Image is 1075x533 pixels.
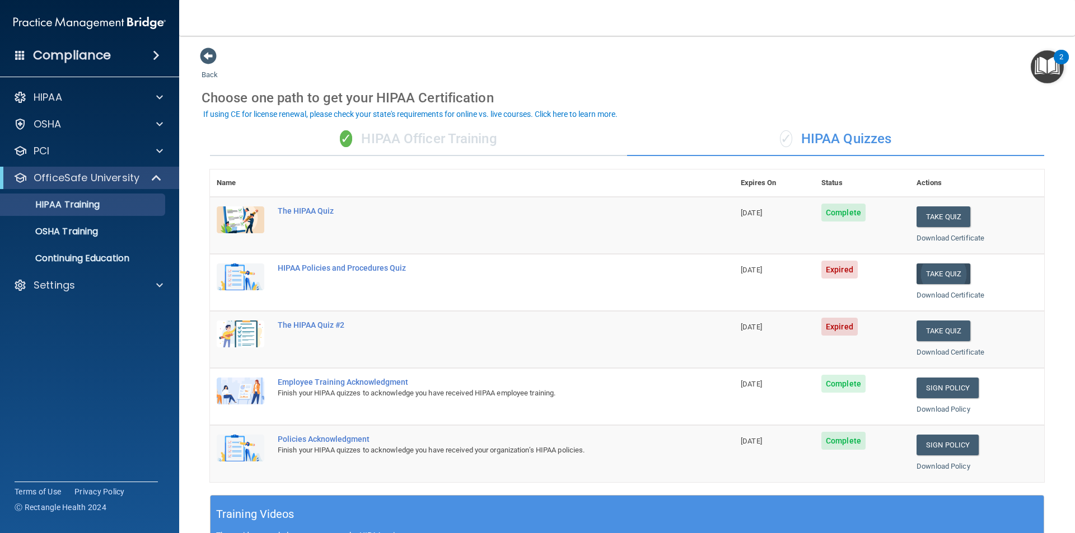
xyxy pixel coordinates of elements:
a: Back [202,57,218,79]
p: HIPAA Training [7,199,100,210]
th: Name [210,169,271,197]
a: Download Certificate [917,234,984,242]
span: ✓ [780,130,792,147]
a: Sign Policy [917,378,979,398]
div: The HIPAA Quiz #2 [278,320,678,329]
span: [DATE] [741,380,762,388]
th: Expires On [734,169,815,197]
span: Complete [821,375,866,393]
div: Choose one path to get your HIPAA Certification [202,82,1053,114]
p: OSHA Training [7,226,98,237]
a: OfficeSafe University [13,171,162,185]
a: Settings [13,279,163,292]
button: Take Quiz [917,263,970,284]
a: PCI [13,144,163,158]
span: Ⓒ Rectangle Health 2024 [15,502,106,513]
div: Finish your HIPAA quizzes to acknowledge you have received your organization’s HIPAA policies. [278,444,678,457]
span: Complete [821,204,866,221]
a: OSHA [13,117,163,131]
p: PCI [34,144,49,158]
p: OfficeSafe University [34,171,139,185]
span: [DATE] [741,266,762,274]
button: Take Quiz [917,320,970,341]
th: Status [815,169,910,197]
span: ✓ [340,130,352,147]
a: Download Policy [917,405,970,413]
button: Take Quiz [917,206,970,227]
a: HIPAA [13,91,163,104]
div: The HIPAA Quiz [278,206,678,215]
div: Employee Training Acknowledgment [278,378,678,386]
a: Download Policy [917,462,970,470]
a: Terms of Use [15,486,61,497]
p: OSHA [34,117,62,131]
a: Privacy Policy [74,486,125,497]
a: Download Certificate [917,348,984,356]
iframe: Drift Widget Chat Controller [1019,456,1062,498]
p: Continuing Education [7,253,160,264]
span: [DATE] [741,323,762,331]
span: [DATE] [741,437,762,445]
h4: Compliance [33,48,111,63]
th: Actions [910,169,1044,197]
div: HIPAA Quizzes [627,122,1044,156]
div: Finish your HIPAA quizzes to acknowledge you have received HIPAA employee training. [278,386,678,400]
button: Open Resource Center, 2 new notifications [1031,50,1064,83]
span: Expired [821,318,858,336]
div: If using CE for license renewal, please check your state's requirements for online vs. live cours... [203,110,618,118]
a: Sign Policy [917,435,979,455]
div: Policies Acknowledgment [278,435,678,444]
button: If using CE for license renewal, please check your state's requirements for online vs. live cours... [202,109,619,120]
span: Complete [821,432,866,450]
img: PMB logo [13,12,166,34]
span: [DATE] [741,209,762,217]
div: HIPAA Policies and Procedures Quiz [278,263,678,272]
h5: Training Videos [216,504,295,524]
div: HIPAA Officer Training [210,122,627,156]
p: HIPAA [34,91,62,104]
span: Expired [821,261,858,279]
div: 2 [1059,57,1063,72]
a: Download Certificate [917,291,984,299]
p: Settings [34,279,75,292]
